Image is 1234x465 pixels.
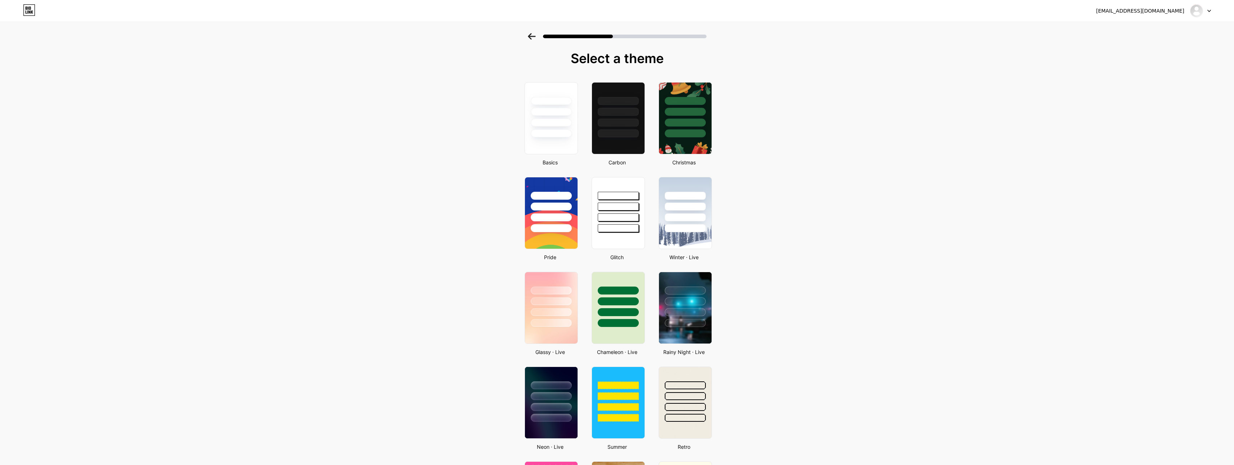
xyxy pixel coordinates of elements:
[522,253,578,261] div: Pride
[522,159,578,166] div: Basics
[522,348,578,356] div: Glassy · Live
[656,159,712,166] div: Christmas
[522,51,713,66] div: Select a theme
[589,253,645,261] div: Glitch
[522,443,578,451] div: Neon · Live
[589,443,645,451] div: Summer
[656,348,712,356] div: Rainy Night · Live
[589,159,645,166] div: Carbon
[1096,7,1184,15] div: [EMAIL_ADDRESS][DOMAIN_NAME]
[656,443,712,451] div: Retro
[656,253,712,261] div: Winter · Live
[589,348,645,356] div: Chameleon · Live
[1190,4,1203,18] img: Marc Rivera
